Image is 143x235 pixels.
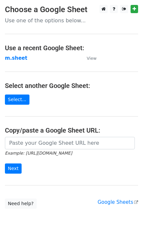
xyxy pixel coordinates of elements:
[5,163,22,174] input: Next
[5,55,27,61] a: m.sheet
[5,95,29,105] a: Select...
[98,199,138,205] a: Google Sheets
[5,82,138,90] h4: Select another Google Sheet:
[80,55,97,61] a: View
[5,199,37,209] a: Need help?
[5,44,138,52] h4: Use a recent Google Sheet:
[87,56,97,61] small: View
[5,137,135,149] input: Paste your Google Sheet URL here
[5,126,138,134] h4: Copy/paste a Google Sheet URL:
[5,5,138,14] h3: Choose a Google Sheet
[5,17,138,24] p: Use one of the options below...
[5,151,72,156] small: Example: [URL][DOMAIN_NAME]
